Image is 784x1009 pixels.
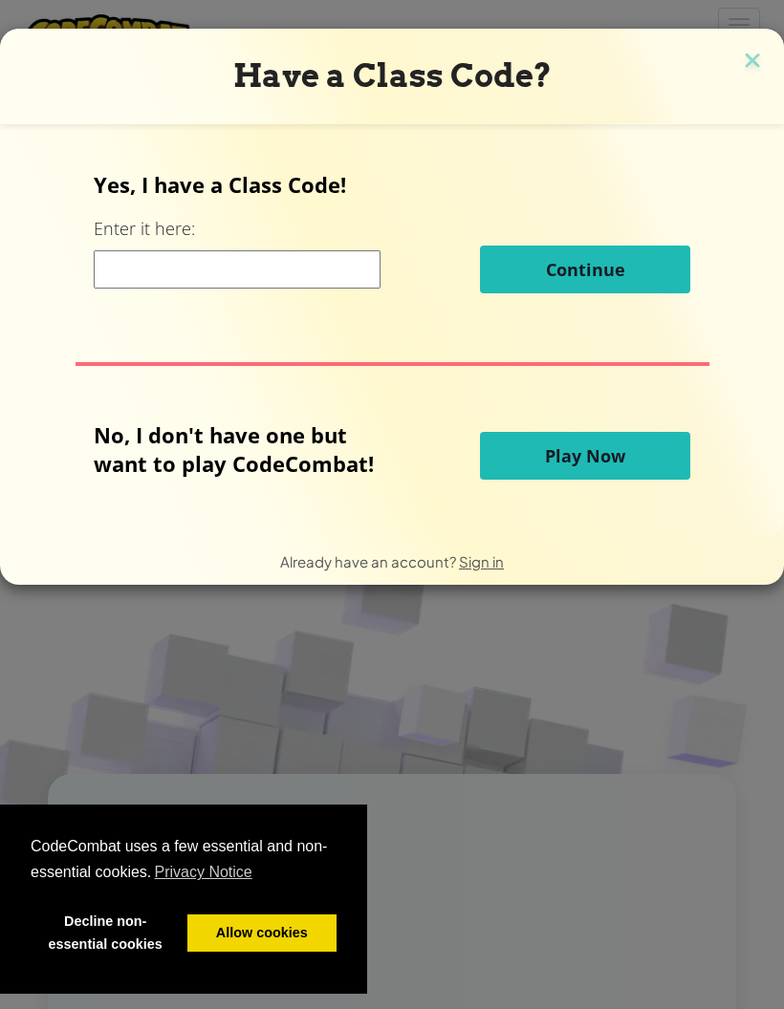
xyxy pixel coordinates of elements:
button: Play Now [480,432,690,480]
img: close icon [740,48,765,76]
button: Continue [480,246,690,293]
span: Play Now [545,444,625,467]
a: allow cookies [187,914,337,953]
span: Have a Class Code? [233,56,552,95]
label: Enter it here: [94,217,195,241]
a: Sign in [459,552,504,570]
a: learn more about cookies [151,858,255,887]
span: Already have an account? [280,552,459,570]
p: No, I don't have one but want to play CodeCombat! [94,420,384,478]
span: CodeCombat uses a few essential and non-essential cookies. [31,835,337,887]
a: deny cookies [31,903,180,964]
span: Continue [546,258,625,281]
p: Yes, I have a Class Code! [94,170,690,199]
